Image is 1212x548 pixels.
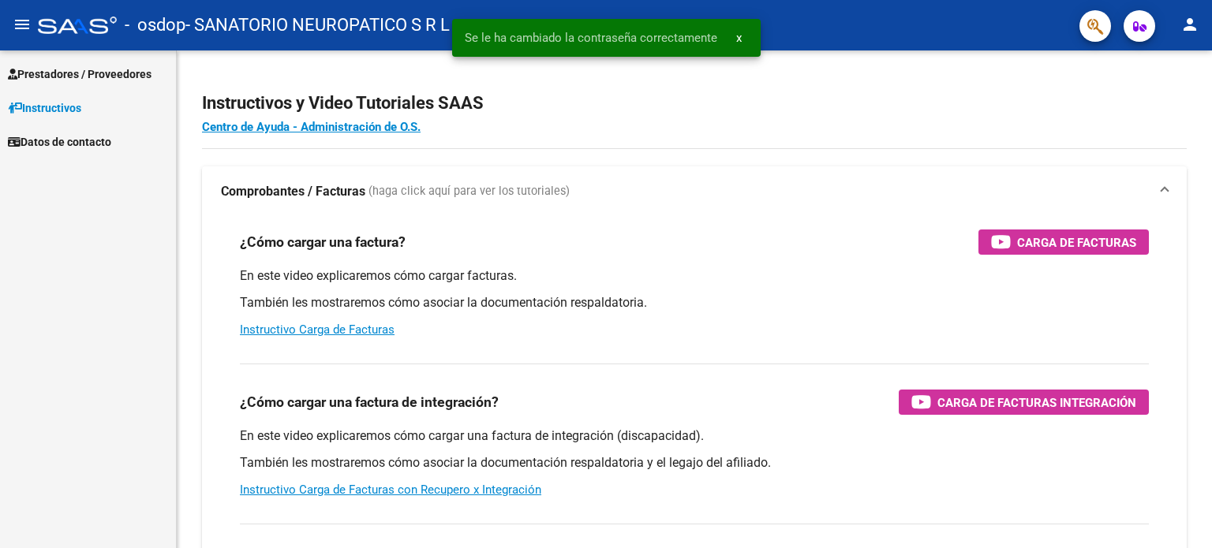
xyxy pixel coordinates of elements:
[1180,15,1199,34] mat-icon: person
[240,322,395,337] a: Instructivo Carga de Facturas
[465,30,717,46] span: Se le ha cambiado la contraseña correctamente
[202,88,1187,118] h2: Instructivos y Video Tutoriales SAAS
[8,133,111,151] span: Datos de contacto
[202,166,1187,217] mat-expansion-panel-header: Comprobantes / Facturas (haga click aquí para ver los tutoriales)
[1017,233,1136,252] span: Carga de Facturas
[724,24,754,52] button: x
[240,231,406,253] h3: ¿Cómo cargar una factura?
[125,8,185,43] span: - osdop
[368,183,570,200] span: (haga click aquí para ver los tutoriales)
[240,483,541,497] a: Instructivo Carga de Facturas con Recupero x Integración
[240,391,499,413] h3: ¿Cómo cargar una factura de integración?
[185,8,450,43] span: - SANATORIO NEUROPATICO S R L
[1158,494,1196,532] iframe: Intercom live chat
[8,99,81,117] span: Instructivos
[13,15,32,34] mat-icon: menu
[240,427,1149,445] p: En este video explicaremos cómo cargar una factura de integración (discapacidad).
[736,31,742,45] span: x
[221,183,365,200] strong: Comprobantes / Facturas
[937,393,1136,412] span: Carga de Facturas Integración
[978,229,1149,255] button: Carga de Facturas
[899,390,1149,415] button: Carga de Facturas Integración
[8,65,151,83] span: Prestadores / Proveedores
[240,454,1149,472] p: También les mostraremos cómo asociar la documentación respaldatoria y el legajo del afiliado.
[240,267,1149,285] p: En este video explicaremos cómo cargar facturas.
[202,120,421,134] a: Centro de Ayuda - Administración de O.S.
[240,294,1149,311] p: También les mostraremos cómo asociar la documentación respaldatoria.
